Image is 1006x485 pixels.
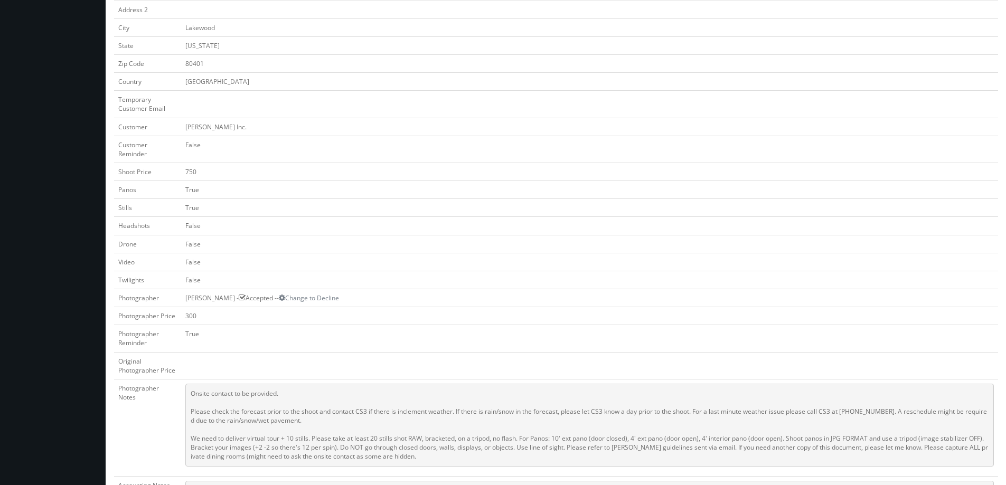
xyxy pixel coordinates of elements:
td: Customer Reminder [114,136,181,163]
td: 80401 [181,54,998,72]
td: Shoot Price [114,163,181,180]
td: Video [114,253,181,271]
td: Customer [114,118,181,136]
td: Photographer [114,289,181,307]
td: Zip Code [114,54,181,72]
td: Lakewood [181,18,998,36]
td: Photographer Reminder [114,325,181,352]
td: False [181,136,998,163]
td: True [181,325,998,352]
td: False [181,253,998,271]
pre: Onsite contact to be provided. Please check the forecast prior to the shoot and contact CS3 if th... [185,384,994,467]
td: Drone [114,235,181,253]
td: Stills [114,199,181,217]
td: [PERSON_NAME] - Accepted -- [181,289,998,307]
td: Photographer Notes [114,379,181,476]
td: [US_STATE] [181,36,998,54]
a: Change to Decline [279,293,339,302]
td: 300 [181,307,998,325]
td: False [181,271,998,289]
td: State [114,36,181,54]
td: City [114,18,181,36]
td: 750 [181,163,998,180]
td: False [181,217,998,235]
td: Photographer Price [114,307,181,325]
td: Headshots [114,217,181,235]
td: True [181,181,998,199]
td: [PERSON_NAME] Inc. [181,118,998,136]
td: True [181,199,998,217]
td: Twilights [114,271,181,289]
td: Panos [114,181,181,199]
td: Address 2 [114,1,181,18]
td: [GEOGRAPHIC_DATA] [181,73,998,91]
td: Country [114,73,181,91]
td: False [181,235,998,253]
td: Temporary Customer Email [114,91,181,118]
td: Original Photographer Price [114,352,181,379]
